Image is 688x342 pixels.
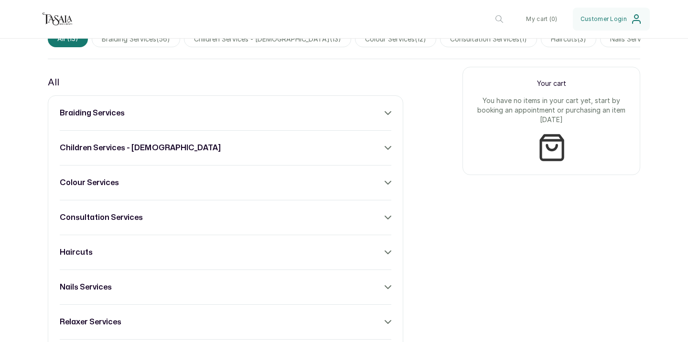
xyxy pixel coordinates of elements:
[541,31,596,47] span: haircuts(3)
[48,31,88,47] span: All (13)
[60,177,119,188] h3: colour services
[48,74,59,90] p: All
[60,247,93,258] h3: haircuts
[38,10,76,29] img: business logo
[60,107,125,119] h3: braiding services
[60,281,112,293] h3: nails services
[60,212,143,223] h3: consultation services
[92,31,180,47] span: braiding services(56)
[573,8,650,31] button: Customer Login
[474,96,628,124] p: You have no items in your cart yet, start by booking an appointment or purchasing an item [DATE]
[580,15,627,23] span: Customer Login
[600,31,676,47] span: nails services(18)
[60,316,121,328] h3: relaxer services
[355,31,436,47] span: colour services(12)
[518,8,565,31] button: My cart (0)
[60,142,221,154] h3: children services - [DEMOGRAPHIC_DATA]
[474,79,628,88] p: Your cart
[184,31,351,47] span: children services - [DEMOGRAPHIC_DATA](13)
[440,31,537,47] span: consultation services(1)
